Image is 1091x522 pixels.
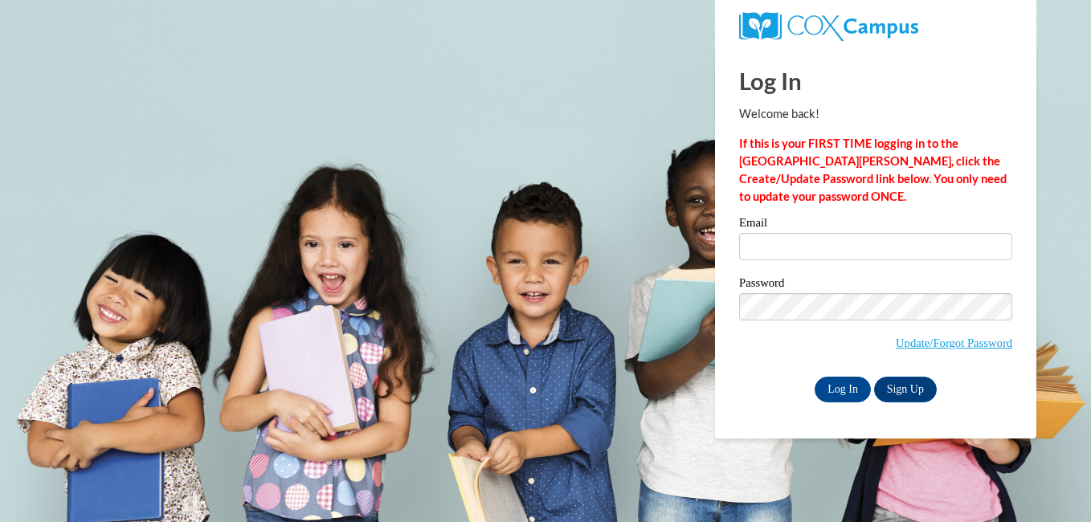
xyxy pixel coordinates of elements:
p: Welcome back! [739,105,1012,123]
img: COX Campus [739,12,918,41]
label: Password [739,277,1012,293]
label: Email [739,217,1012,233]
h1: Log In [739,64,1012,97]
a: Sign Up [874,377,937,402]
strong: If this is your FIRST TIME logging in to the [GEOGRAPHIC_DATA][PERSON_NAME], click the Create/Upd... [739,137,1007,203]
a: Update/Forgot Password [896,336,1012,349]
a: COX Campus [739,18,918,32]
input: Log In [815,377,871,402]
